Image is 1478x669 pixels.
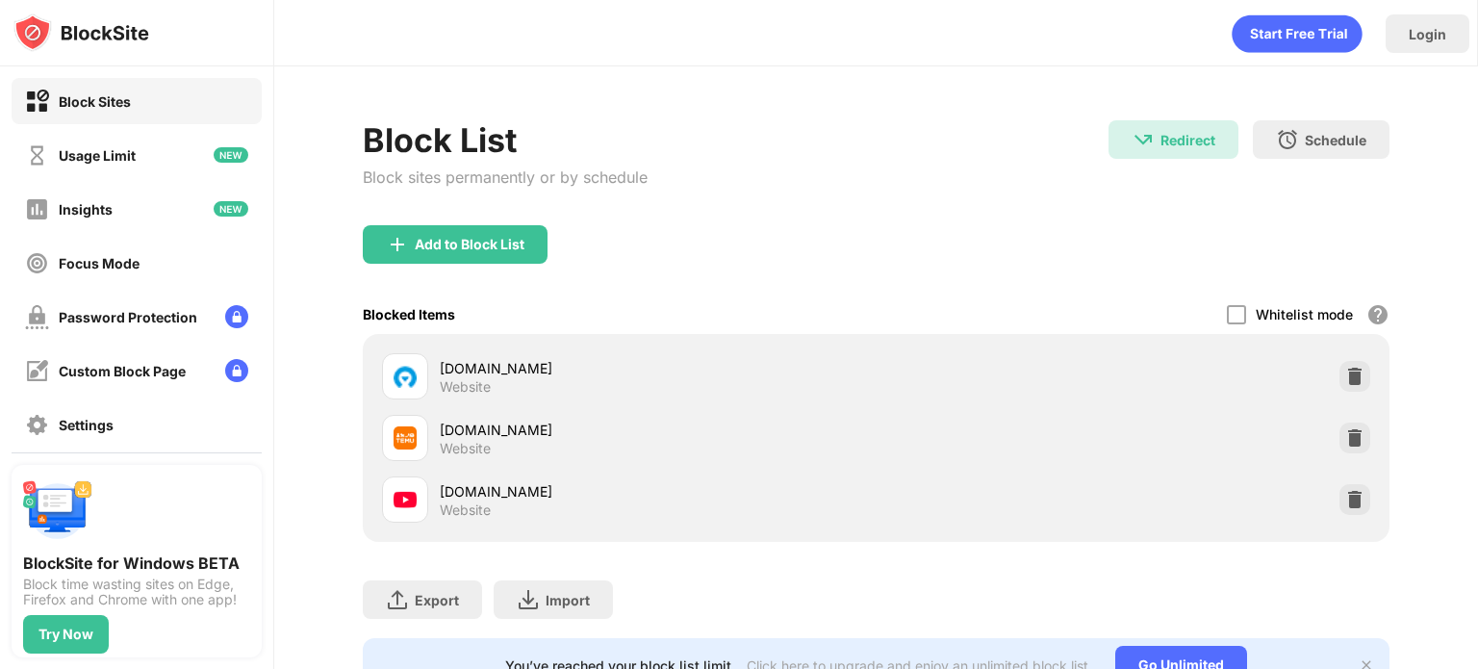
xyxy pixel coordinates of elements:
[25,197,49,221] img: insights-off.svg
[440,420,876,440] div: [DOMAIN_NAME]
[25,413,49,437] img: settings-off.svg
[214,147,248,163] img: new-icon.svg
[214,201,248,217] img: new-icon.svg
[13,13,149,52] img: logo-blocksite.svg
[394,426,417,450] img: favicons
[25,359,49,383] img: customize-block-page-off.svg
[23,577,250,607] div: Block time wasting sites on Edge, Firefox and Chrome with one app!
[23,476,92,546] img: push-desktop.svg
[363,306,455,322] div: Blocked Items
[25,143,49,167] img: time-usage-off.svg
[1409,26,1446,42] div: Login
[38,627,93,642] div: Try Now
[363,120,648,160] div: Block List
[440,502,491,519] div: Website
[25,251,49,275] img: focus-off.svg
[225,359,248,382] img: lock-menu.svg
[59,255,140,271] div: Focus Mode
[1256,306,1353,322] div: Whitelist mode
[1232,14,1363,53] div: animation
[59,147,136,164] div: Usage Limit
[440,358,876,378] div: [DOMAIN_NAME]
[59,93,131,110] div: Block Sites
[440,481,876,502] div: [DOMAIN_NAME]
[1160,132,1215,148] div: Redirect
[363,167,648,187] div: Block sites permanently or by schedule
[415,592,459,608] div: Export
[25,305,49,329] img: password-protection-off.svg
[59,417,114,433] div: Settings
[546,592,590,608] div: Import
[440,378,491,396] div: Website
[25,90,49,114] img: block-on.svg
[59,201,113,218] div: Insights
[394,488,417,511] img: favicons
[440,440,491,457] div: Website
[394,365,417,388] img: favicons
[1305,132,1366,148] div: Schedule
[59,309,197,325] div: Password Protection
[59,363,186,379] div: Custom Block Page
[415,237,524,252] div: Add to Block List
[23,553,250,573] div: BlockSite for Windows BETA
[225,305,248,328] img: lock-menu.svg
